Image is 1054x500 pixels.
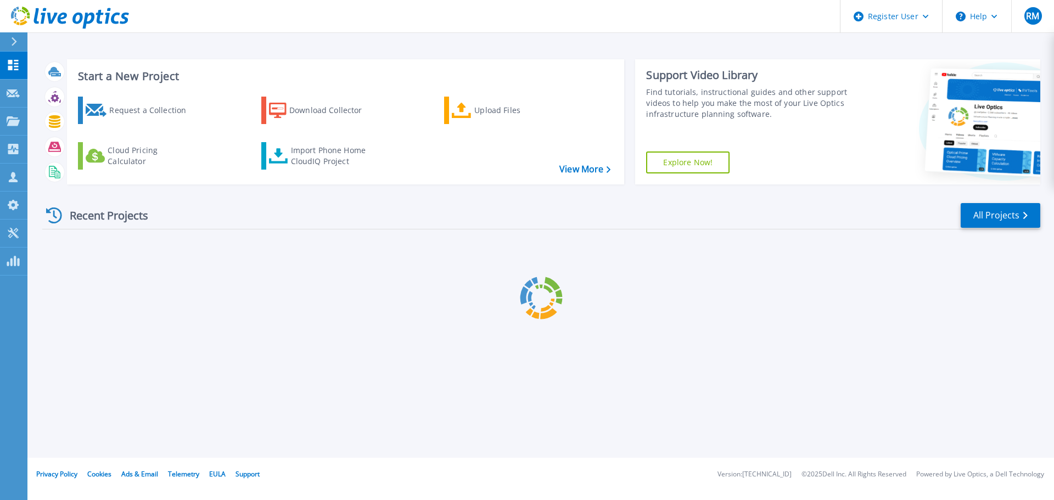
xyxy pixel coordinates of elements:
a: All Projects [961,203,1040,228]
a: Cookies [87,469,111,479]
div: Support Video Library [646,68,853,82]
div: Import Phone Home CloudIQ Project [291,145,377,167]
div: Request a Collection [109,99,197,121]
a: EULA [209,469,226,479]
div: Find tutorials, instructional guides and other support videos to help you make the most of your L... [646,87,853,120]
li: Powered by Live Optics, a Dell Technology [916,471,1044,478]
div: Cloud Pricing Calculator [108,145,195,167]
a: Ads & Email [121,469,158,479]
a: Cloud Pricing Calculator [78,142,200,170]
a: Telemetry [168,469,199,479]
a: View More [559,164,610,175]
div: Recent Projects [42,202,163,229]
h3: Start a New Project [78,70,610,82]
span: RM [1026,12,1039,20]
a: Privacy Policy [36,469,77,479]
li: © 2025 Dell Inc. All Rights Reserved [801,471,906,478]
a: Support [236,469,260,479]
div: Upload Files [474,99,562,121]
a: Explore Now! [646,151,730,173]
div: Download Collector [289,99,377,121]
a: Download Collector [261,97,384,124]
a: Upload Files [444,97,567,124]
li: Version: [TECHNICAL_ID] [717,471,792,478]
a: Request a Collection [78,97,200,124]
